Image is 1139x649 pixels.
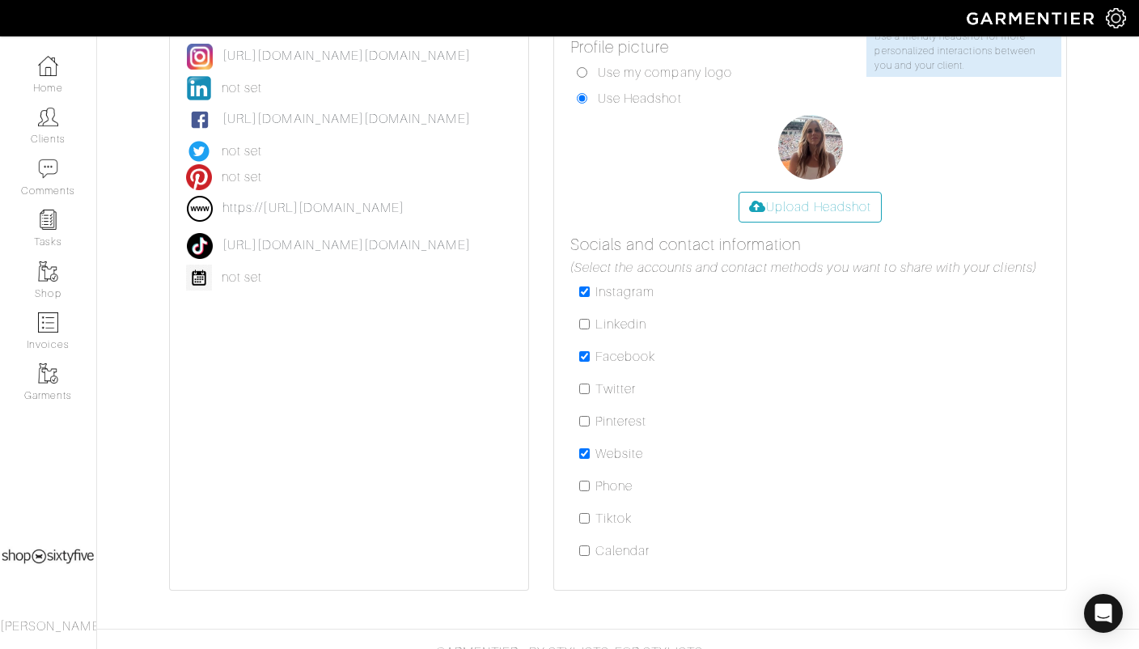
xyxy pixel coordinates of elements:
[38,261,58,282] img: garments-icon-b7da505a4dc4fd61783c78ac3ca0ef83fa9d6f193b1c9dc38574b1d14d53ca28.png
[570,261,1050,276] h6: (Select the accounts and contact methods you want to share with your clients)
[186,75,212,101] img: linkedin-d037f5688c3efc26aa711fca27d2530e9b4315c93c202ca79e62a18a10446be8.png
[186,265,212,291] img: calendar-21583f0b3847716e1dc782bbe7eff74e318b936154db6a69d182dad82a699ede.png
[222,201,404,216] span: https://[URL][DOMAIN_NAME]
[598,89,682,108] label: Use Headshot
[222,239,471,253] span: [URL][DOMAIN_NAME][DOMAIN_NAME]
[595,541,650,561] label: Calendar
[222,78,262,98] span: not set
[959,4,1106,32] img: garmentier-logo-header-white-b43fb05a5012e4ada735d5af1a66efaba907eab6374d6393d1fbf88cb4ef424d.png
[187,233,213,259] img: tiktok-457a78fda90c97165174c7ac959e151eea13da210fcae4d6c248c3402b0e503a.png
[1084,594,1123,633] div: Open Intercom Messenger
[570,235,1050,254] h5: Socials and contact information
[866,25,1061,77] div: Use a friendly headshot for more personalized interactions between you and your client.
[186,138,212,164] img: twitter-e883f9cd8240719afd50c0ee89db83673970c87530b2143747009cad9852be48.png
[598,63,732,83] label: Use my company logo
[595,444,643,464] label: Website
[38,107,58,127] img: clients-icon-6bae9207a08558b7cb47a8932f037763ab4055f8c8b6bfacd5dc20c3e0201464.png
[187,44,213,70] img: instagram-ca3bc792a033a2c9429fd021af625c3049b16be64d72d12f1b3be3ecbc60b429.png
[187,196,213,222] img: website-7c1d345177191472bde3b385a3dfc09e683c6cc9c740836e1c7612723a46e372.png
[222,268,262,287] span: not set
[595,282,654,302] label: Instagram
[38,312,58,333] img: orders-icon-0abe47150d42831381b5fb84f609e132dff9fe21cb692f30cb5eec754e2cba89.png
[186,101,481,138] a: [URL][DOMAIN_NAME][DOMAIN_NAME]
[186,38,481,75] a: [URL][DOMAIN_NAME][DOMAIN_NAME]
[570,37,1050,57] h5: Profile picture
[222,112,471,127] span: [URL][DOMAIN_NAME][DOMAIN_NAME]
[595,380,636,399] label: Twitter
[222,142,262,161] span: not set
[38,210,58,230] img: reminder-icon-8004d30b9f0a5d33ae49ab947aed9ed385cf756f9e5892f1edd6e32f2345188e.png
[595,509,632,528] label: Tiktok
[222,168,262,187] span: not set
[186,164,212,190] img: pinterest-17a07f8e48f40589751b57ff18201fc99a9eae9d7246957fa73960b728dbe378.png
[38,56,58,76] img: dashboard-icon-dbcd8f5a0b271acd01030246c82b418ddd0df26cd7fceb0bd07c9910d44c42f6.png
[222,49,471,64] span: [URL][DOMAIN_NAME][DOMAIN_NAME]
[595,477,633,496] label: Phone
[186,227,481,265] a: [URL][DOMAIN_NAME][DOMAIN_NAME]
[1106,8,1126,28] img: gear-icon-white-bd11855cb880d31180b6d7d6211b90ccbf57a29d726f0c71d8c61bd08dd39cc2.png
[187,107,213,133] img: facebook-317dd1732a6ad44248c5b87731f7b9da87357f1ebddc45d2c594e0cd8ab5f9a2.png
[595,315,646,334] label: Linkedin
[38,363,58,384] img: garments-icon-b7da505a4dc4fd61783c78ac3ca0ef83fa9d6f193b1c9dc38574b1d14d53ca28.png
[595,347,655,367] label: Facebook
[186,190,415,227] a: https://[URL][DOMAIN_NAME]
[595,412,646,431] label: Pinterest
[38,159,58,179] img: comment-icon-a0a6a9ef722e966f86d9cbdc48e553b5cf19dbc54f86b18d962a5391bc8f6eb6.png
